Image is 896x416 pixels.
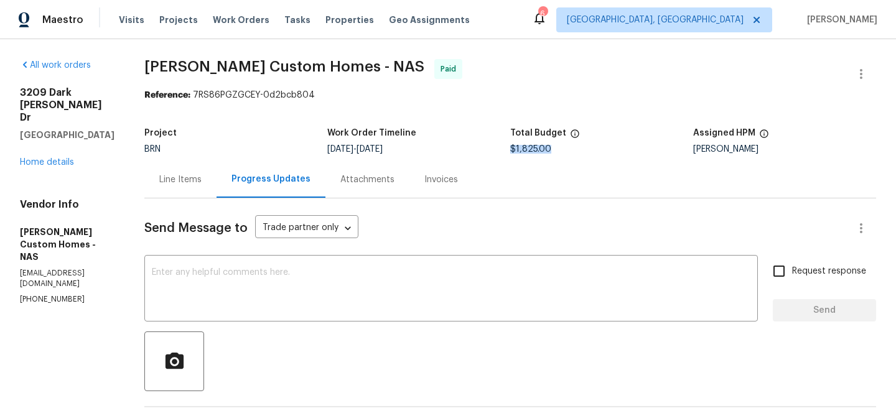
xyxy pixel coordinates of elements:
h5: [PERSON_NAME] Custom Homes - NAS [20,226,114,263]
p: [PHONE_NUMBER] [20,294,114,305]
span: Send Message to [144,222,248,234]
span: Geo Assignments [389,14,470,26]
span: Properties [325,14,374,26]
div: Invoices [424,173,458,186]
p: [EMAIL_ADDRESS][DOMAIN_NAME] [20,268,114,289]
h5: Total Budget [510,129,566,137]
span: Request response [792,265,866,278]
span: Tasks [284,16,310,24]
span: Visits [119,14,144,26]
span: $1,825.00 [510,145,551,154]
div: Line Items [159,173,202,186]
span: Paid [441,63,461,75]
span: [PERSON_NAME] Custom Homes - NAS [144,59,424,74]
span: Maestro [42,14,83,26]
span: - [327,145,383,154]
span: [DATE] [357,145,383,154]
div: Attachments [340,173,394,186]
span: [PERSON_NAME] [802,14,877,26]
h5: Work Order Timeline [327,129,416,137]
span: The hpm assigned to this work order. [759,129,769,145]
span: Work Orders [213,14,269,26]
span: BRN [144,145,161,154]
div: [PERSON_NAME] [693,145,876,154]
h5: [GEOGRAPHIC_DATA] [20,129,114,141]
b: Reference: [144,91,190,99]
span: The total cost of line items that have been proposed by Opendoor. This sum includes line items th... [570,129,580,145]
h4: Vendor Info [20,198,114,211]
h5: Project [144,129,177,137]
div: 6 [538,7,547,20]
span: Projects [159,14,198,26]
div: Trade partner only [255,218,358,239]
a: All work orders [20,61,91,70]
h2: 3209 Dark [PERSON_NAME] Dr [20,86,114,124]
span: [DATE] [327,145,353,154]
div: 7RS86PGZGCEY-0d2bcb804 [144,89,876,101]
span: [GEOGRAPHIC_DATA], [GEOGRAPHIC_DATA] [567,14,744,26]
div: Progress Updates [231,173,310,185]
h5: Assigned HPM [693,129,755,137]
a: Home details [20,158,74,167]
